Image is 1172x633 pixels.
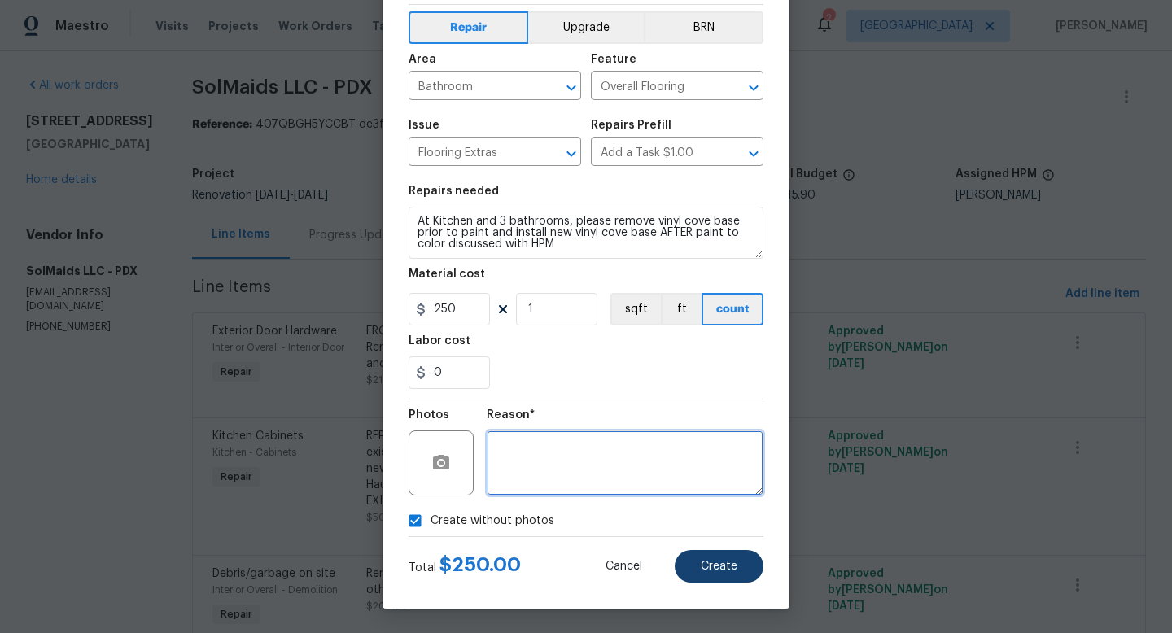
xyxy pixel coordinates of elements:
[742,76,765,99] button: Open
[409,120,439,131] h5: Issue
[409,11,528,44] button: Repair
[661,293,702,325] button: ft
[409,186,499,197] h5: Repairs needed
[409,268,485,280] h5: Material cost
[610,293,661,325] button: sqft
[560,76,583,99] button: Open
[702,293,763,325] button: count
[701,561,737,573] span: Create
[560,142,583,165] button: Open
[409,335,470,347] h5: Labor cost
[591,54,636,65] h5: Feature
[528,11,645,44] button: Upgrade
[606,561,642,573] span: Cancel
[409,207,763,259] textarea: At Kitchen and 3 bathrooms, please remove vinyl cove base prior to paint and install new vinyl co...
[579,550,668,583] button: Cancel
[409,557,521,576] div: Total
[591,120,671,131] h5: Repairs Prefill
[742,142,765,165] button: Open
[487,409,535,421] h5: Reason*
[439,555,521,574] span: $ 250.00
[431,513,554,530] span: Create without photos
[644,11,763,44] button: BRN
[409,54,436,65] h5: Area
[409,409,449,421] h5: Photos
[675,550,763,583] button: Create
